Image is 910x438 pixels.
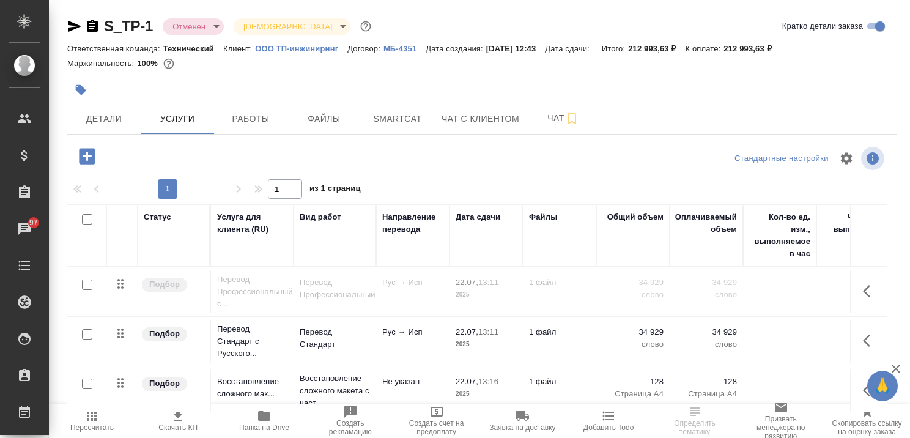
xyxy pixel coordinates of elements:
p: слово [602,338,664,351]
p: Восстановление сложного мак... [217,376,287,400]
p: слово [676,289,737,301]
p: МБ-4351 [383,44,426,53]
a: ООО ТП-инжиниринг [255,43,347,53]
button: Папка на Drive [221,404,308,438]
button: Доп статусы указывают на важность/срочность заказа [358,18,374,34]
p: 13:16 [478,377,498,386]
a: 97 [3,213,46,244]
span: Чат [534,111,593,126]
span: Работы [221,111,280,127]
div: Кол-во ед. изм., выполняемое в час [749,211,810,260]
button: Показать кнопки [856,326,885,355]
p: 13:11 [478,327,498,336]
p: Страница А4 [602,388,664,400]
span: Smartcat [368,111,427,127]
p: 100% [137,59,161,68]
button: Пересчитать [49,404,135,438]
button: Показать кнопки [856,277,885,306]
button: Создать рекламацию [307,404,393,438]
span: Заявка на доставку [489,423,555,432]
p: Клиент: [223,44,255,53]
p: Ответственная команда: [67,44,163,53]
p: К оплате: [686,44,724,53]
button: Добавить услугу [70,144,104,169]
span: Скачать КП [158,423,198,432]
p: Дата создания: [426,44,486,53]
p: 22.07, [456,278,478,287]
div: Статус [144,211,171,223]
span: Услуги [148,111,207,127]
div: Услуга для клиента (RU) [217,211,287,236]
div: Отменен [234,18,350,35]
p: Перевод Стандарт [300,326,370,351]
p: [DATE] 12:43 [486,44,546,53]
p: 128 [676,376,737,388]
span: Пересчитать [70,423,114,432]
svg: Подписаться [564,111,579,126]
div: Дата сдачи [456,211,500,223]
p: Технический [163,44,223,53]
p: 22.07, [456,327,478,336]
p: Перевод Стандарт с Русского... [217,323,287,360]
span: Настроить таблицу [832,144,861,173]
div: Часов на выполнение [823,211,884,236]
p: Не указан [382,376,443,388]
p: 34 929 [676,326,737,338]
button: Создать счет на предоплату [393,404,479,438]
span: Кратко детали заказа [782,20,863,32]
p: слово [676,338,737,351]
p: 13:11 [478,278,498,287]
button: Добавить тэг [67,76,94,103]
div: Направление перевода [382,211,443,236]
p: Восстановление сложного макета с част... [300,373,370,409]
span: Файлы [295,111,353,127]
button: 0.00 RUB; [161,56,177,72]
div: Вид работ [300,211,341,223]
p: 34 929 [602,277,664,289]
p: Перевод Профессиональный [300,277,370,301]
p: 128 [602,376,664,388]
span: Определить тематику [659,419,731,436]
a: S_TP-1 [104,18,153,34]
button: Призвать менеджера по развитию [738,404,824,438]
button: Скопировать ссылку на оценку заказа [824,404,910,438]
div: Файлы [529,211,557,223]
p: 22.07, [456,377,478,386]
div: Общий объем [607,211,664,223]
span: из 1 страниц [309,181,361,199]
p: Перевод Профессиональный с ... [217,273,287,310]
span: Создать рекламацию [314,419,386,436]
button: Добавить Todo [566,404,652,438]
p: 2025 [456,338,517,351]
div: Отменен [163,18,224,35]
span: 97 [22,217,45,229]
button: Скопировать ссылку для ЯМессенджера [67,19,82,34]
span: Скопировать ссылку на оценку заказа [831,419,903,436]
p: Рус → Исп [382,277,443,289]
p: Маржинальность: [67,59,137,68]
button: [DEMOGRAPHIC_DATA] [240,21,336,32]
span: Создать счет на предоплату [401,419,472,436]
p: Итого: [602,44,628,53]
span: Детали [75,111,133,127]
p: Подбор [149,377,180,390]
p: 1 файл [529,376,590,388]
span: Посмотреть информацию [861,147,887,170]
p: 34 929 [602,326,664,338]
button: Заявка на доставку [479,404,566,438]
p: 2025 [456,388,517,400]
div: Оплачиваемый объем [675,211,737,236]
p: Страница А4 [676,388,737,400]
p: 1 файл [529,326,590,338]
button: Скопировать ссылку [85,19,100,34]
td: 0 [816,369,890,412]
p: Подбор [149,278,180,291]
p: 1 файл [529,277,590,289]
p: 212 993,63 ₽ [723,44,780,53]
p: слово [602,289,664,301]
span: 🙏 [872,373,893,399]
button: Скачать КП [135,404,221,438]
span: Чат с клиентом [442,111,519,127]
td: 139.72 [816,270,890,313]
p: ООО ТП-инжиниринг [255,44,347,53]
